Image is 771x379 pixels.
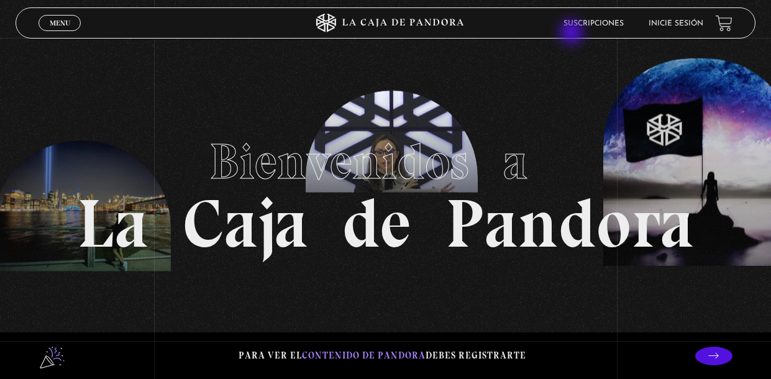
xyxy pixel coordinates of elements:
[239,347,526,364] p: Para ver el debes registrarte
[563,20,624,27] a: Suscripciones
[649,20,703,27] a: Inicie sesión
[716,15,732,32] a: View your shopping cart
[209,132,562,191] span: Bienvenidos a
[302,350,426,361] span: contenido de Pandora
[77,121,694,258] h1: La Caja de Pandora
[50,19,70,27] span: Menu
[45,30,75,39] span: Cerrar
